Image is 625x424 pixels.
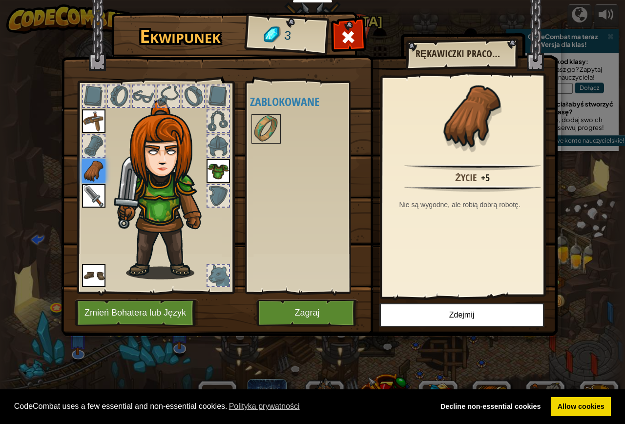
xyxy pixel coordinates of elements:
[82,159,105,183] img: portrait.png
[118,26,243,46] h1: Ekwipunek
[252,115,280,143] img: portrait.png
[256,299,358,326] button: Zagraj
[441,84,504,148] img: portrait.png
[434,397,547,417] a: deny cookies
[481,171,490,185] div: +5
[82,184,105,208] img: portrait.png
[14,399,426,414] span: CodeCombat uses a few essential and non-essential cookies.
[250,95,365,108] h4: Zablokowane
[82,264,105,287] img: portrait.png
[416,48,507,59] h2: Rękawiczki Pracownika
[75,299,199,326] button: Zmień Bohatera lub Język
[283,27,292,45] span: 3
[399,200,551,210] div: Nie są wygodne, ale robią dobrą robotę.
[404,164,541,170] img: hr.png
[379,303,544,327] button: Zdejmij
[114,100,219,279] img: hair_f2.png
[404,186,541,192] img: hr.png
[551,397,611,417] a: allow cookies
[82,109,105,133] img: portrait.png
[207,159,230,183] img: portrait.png
[455,171,477,185] div: Życie
[228,399,301,414] a: learn more about cookies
